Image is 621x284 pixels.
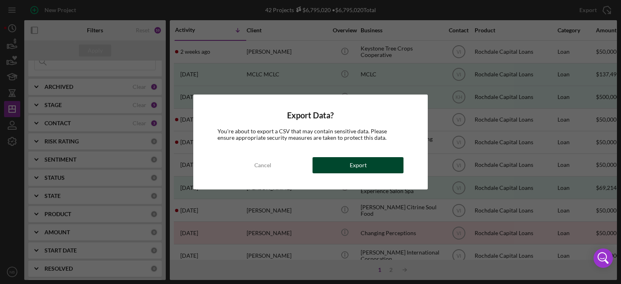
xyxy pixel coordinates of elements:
[594,248,613,268] div: Open Intercom Messenger
[313,157,403,173] button: Export
[254,157,271,173] div: Cancel
[218,128,404,141] div: You're about to export a CSV that may contain sensitive data. Please ensure appropriate security ...
[218,157,308,173] button: Cancel
[350,157,367,173] div: Export
[218,111,404,120] h4: Export Data?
